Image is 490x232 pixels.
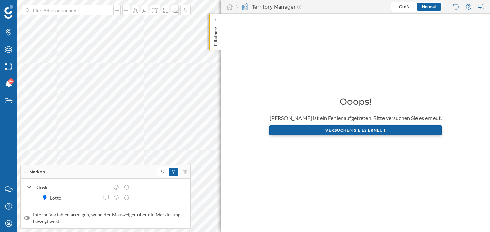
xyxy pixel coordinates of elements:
span: Support [14,5,39,11]
div: Territory Manager [236,3,301,10]
label: Interne Variablen anzeigen, wenn der Mauszeiger über die Markierung bewegt wird [24,211,187,225]
div: Lotto [50,194,65,201]
span: 9+ [9,78,13,85]
span: Marken [29,169,45,175]
img: territory-manager.svg [242,3,248,10]
span: Groß [399,4,409,9]
div: Kiosk [35,184,110,191]
p: [PERSON_NAME] ist ein Fehler aufgetreten. Bitte versuchen Sie es erneut. [269,114,442,122]
h1: Ooops! [340,96,372,107]
img: Geoblink Logo [4,5,13,19]
p: Filialnetz [212,24,219,46]
span: Normal [422,4,436,9]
